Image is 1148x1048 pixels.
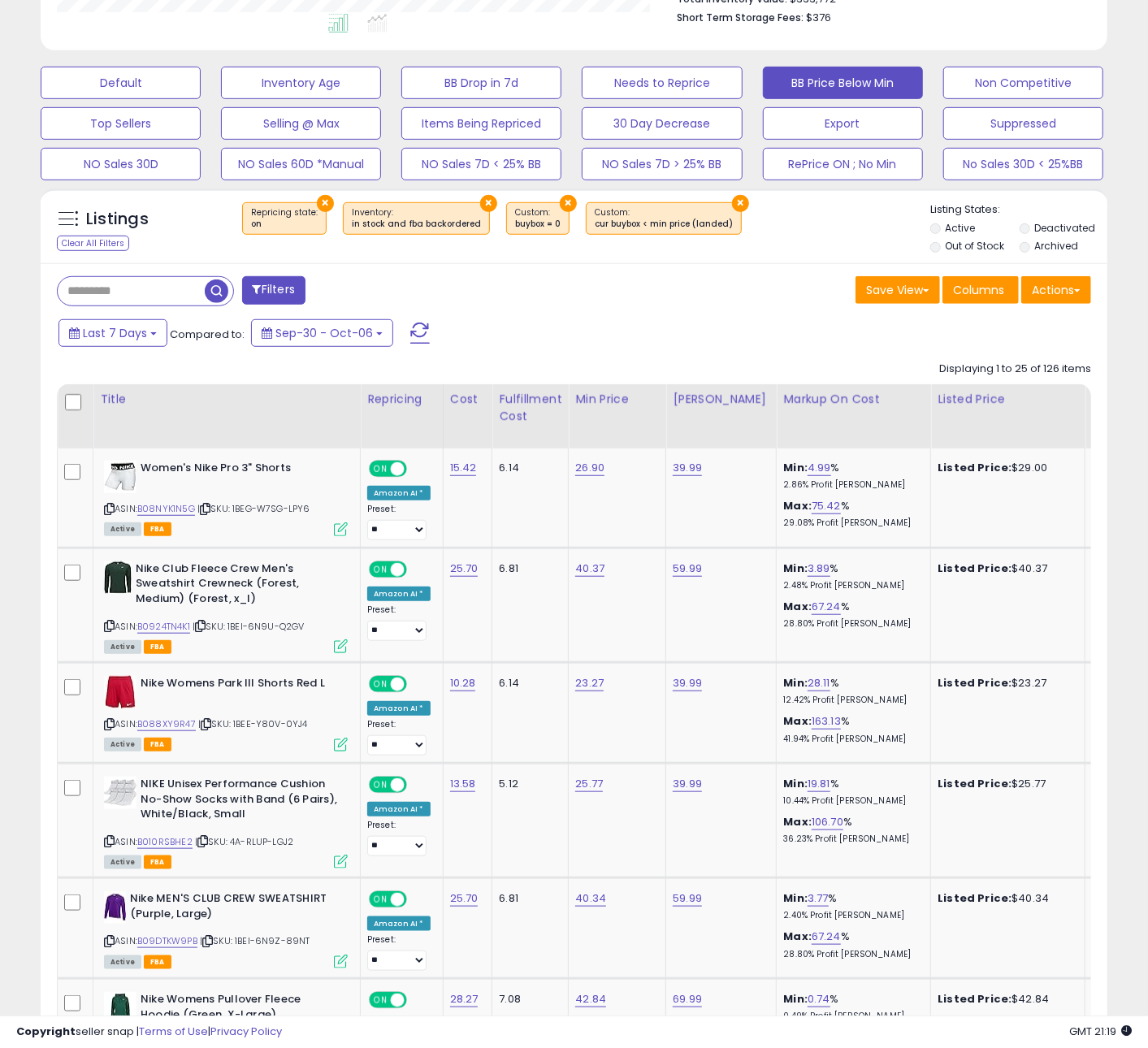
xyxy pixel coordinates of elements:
[370,678,391,691] span: ON
[450,991,479,1007] a: 28.27
[136,561,333,611] b: Nike Club Fleece Crew Men's Sweatshirt Crewneck (Forest, Medium) (Forest, x_l)
[104,777,348,867] div: ASIN:
[450,675,476,691] a: 10.28
[104,738,141,751] span: All listings currently available for purchase on Amazon
[783,600,918,630] div: %
[595,206,733,231] span: Custom:
[938,461,1072,475] div: $29.00
[141,461,338,480] b: Women's Nike Pro 3" Shorts
[783,461,918,491] div: %
[673,991,702,1007] a: 69.99
[783,777,918,807] div: %
[783,713,812,729] b: Max:
[86,208,149,231] h5: Listings
[856,276,940,304] button: Save View
[104,855,141,869] span: All listings currently available for purchase on Amazon
[370,893,391,907] span: ON
[783,518,918,529] p: 29.08% Profit [PERSON_NAME]
[367,486,431,500] div: Amazon AI *
[251,219,318,230] div: on
[673,675,702,691] a: 39.99
[221,67,381,99] button: Inventory Age
[41,148,201,180] button: NO Sales 30D
[450,776,476,792] a: 13.58
[104,992,136,1024] img: 31P2cpj5YwL._SL40_.jpg
[405,462,431,476] span: OFF
[783,561,918,591] div: %
[16,1024,76,1039] strong: Copyright
[943,107,1103,140] button: Suppressed
[499,561,556,576] div: 6.81
[938,891,1072,906] div: $40.34
[673,776,702,792] a: 39.99
[783,599,812,614] b: Max:
[144,955,171,969] span: FBA
[499,391,561,425] div: Fulfillment Cost
[367,701,431,716] div: Amazon AI *
[499,676,556,691] div: 6.14
[938,561,1012,576] b: Listed Price:
[812,929,841,945] a: 67.24
[367,934,431,971] div: Preset:
[783,391,924,408] div: Markup on Cost
[582,148,742,180] button: NO Sales 7D > 25% BB
[808,561,830,577] a: 3.89
[367,916,431,931] div: Amazon AI *
[812,498,841,514] a: 75.42
[405,562,431,576] span: OFF
[763,67,923,99] button: BB Price Below Min
[732,195,749,212] button: ×
[938,676,1072,691] div: $23.27
[575,391,659,408] div: Min Price
[1034,239,1078,253] label: Archived
[170,327,245,342] span: Compared to:
[104,461,136,493] img: 31aPTpKAxyL._SL40_.jpg
[405,893,431,907] span: OFF
[943,67,1103,99] button: Non Competitive
[370,462,391,476] span: ON
[783,929,918,959] div: %
[677,11,804,24] b: Short Term Storage Fees:
[198,717,308,730] span: | SKU: 1BEE-Y80V-0YJ4
[137,620,190,634] a: B0924TN4K1
[930,202,1107,218] p: Listing States:
[783,776,808,791] b: Min:
[783,618,918,630] p: 28.80% Profit [PERSON_NAME]
[499,777,556,791] div: 5.12
[242,276,305,305] button: Filters
[370,778,391,792] span: ON
[137,502,195,516] a: B08NYK1N5G
[783,795,918,807] p: 10.44% Profit [PERSON_NAME]
[193,620,305,633] span: | SKU: 1BEI-6N9U-Q2GV
[367,820,431,856] div: Preset:
[130,891,327,925] b: Nike MEN'S CLUB CREW SWEATSHIRT (Purple, Large)
[57,236,129,251] div: Clear All Filters
[41,107,201,140] button: Top Sellers
[104,891,348,967] div: ASIN:
[499,992,556,1007] div: 7.08
[939,362,1091,377] div: Displaying 1 to 25 of 126 items
[197,502,310,515] span: | SKU: 1BEG-W7SG-LPY6
[367,802,431,816] div: Amazon AI *
[575,460,604,476] a: 26.90
[938,391,1078,408] div: Listed Price
[401,67,561,99] button: BB Drop in 7d
[575,890,606,907] a: 40.34
[783,479,918,491] p: 2.86% Profit [PERSON_NAME]
[783,676,918,706] div: %
[783,815,918,845] div: %
[783,714,918,744] div: %
[943,148,1103,180] button: No Sales 30D < 25%BB
[938,992,1072,1007] div: $42.84
[104,461,348,535] div: ASIN:
[783,580,918,591] p: 2.48% Profit [PERSON_NAME]
[673,561,702,577] a: 59.99
[942,276,1019,304] button: Columns
[139,1024,208,1039] a: Terms of Use
[783,814,812,829] b: Max:
[938,890,1012,906] b: Listed Price:
[352,219,481,230] div: in stock and fba backordered
[405,678,431,691] span: OFF
[317,195,334,212] button: ×
[582,107,742,140] button: 30 Day Decrease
